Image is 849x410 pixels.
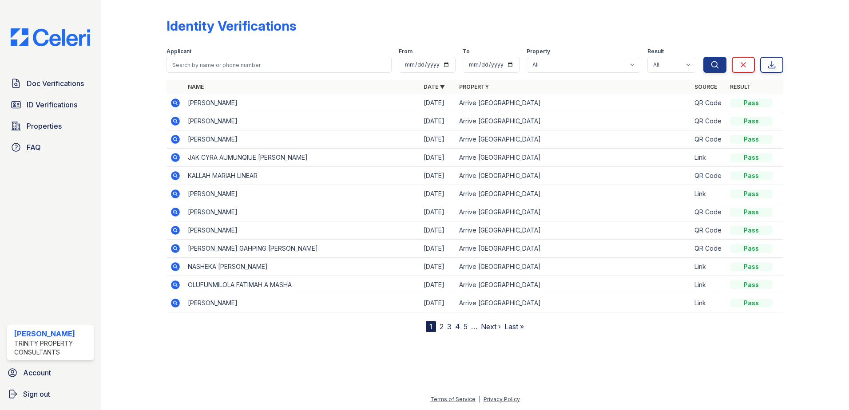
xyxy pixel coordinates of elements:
td: NASHEKA [PERSON_NAME] [184,258,420,276]
td: [PERSON_NAME] [184,130,420,149]
td: Link [691,258,726,276]
label: Applicant [167,48,191,55]
td: QR Code [691,112,726,130]
a: Next › [481,322,501,331]
div: Pass [730,262,773,271]
a: Source [694,83,717,90]
div: Pass [730,171,773,180]
td: [DATE] [420,203,456,221]
td: [DATE] [420,258,456,276]
span: FAQ [27,142,41,153]
label: To [463,48,470,55]
td: Arrive [GEOGRAPHIC_DATA] [456,149,691,167]
a: 2 [440,322,444,331]
td: Arrive [GEOGRAPHIC_DATA] [456,240,691,258]
td: [DATE] [420,130,456,149]
a: FAQ [7,138,94,156]
label: Result [647,48,664,55]
td: [PERSON_NAME] [184,112,420,130]
a: 4 [455,322,460,331]
div: 1 [426,321,436,332]
span: … [471,321,477,332]
span: Account [23,367,51,378]
td: [DATE] [420,240,456,258]
a: Last » [504,322,524,331]
td: OLUFUNMILOLA FATIMAH A MASHA [184,276,420,294]
td: Arrive [GEOGRAPHIC_DATA] [456,276,691,294]
div: Identity Verifications [167,18,296,34]
td: QR Code [691,221,726,240]
div: Trinity Property Consultants [14,339,90,357]
span: Properties [27,121,62,131]
td: [PERSON_NAME] [184,221,420,240]
td: [DATE] [420,276,456,294]
span: Doc Verifications [27,78,84,89]
div: [PERSON_NAME] [14,328,90,339]
td: KALLAH MARIAH LINEAR [184,167,420,185]
td: QR Code [691,203,726,221]
div: Pass [730,189,773,198]
td: QR Code [691,167,726,185]
td: Arrive [GEOGRAPHIC_DATA] [456,221,691,240]
td: Arrive [GEOGRAPHIC_DATA] [456,203,691,221]
a: Properties [7,117,94,135]
a: Doc Verifications [7,75,94,92]
td: Arrive [GEOGRAPHIC_DATA] [456,112,691,130]
td: [PERSON_NAME] [184,294,420,312]
td: QR Code [691,240,726,258]
div: Pass [730,208,773,217]
div: Pass [730,135,773,144]
div: Pass [730,117,773,126]
td: Arrive [GEOGRAPHIC_DATA] [456,258,691,276]
td: [PERSON_NAME] [184,185,420,203]
td: Link [691,185,726,203]
a: Terms of Service [430,396,476,402]
td: [DATE] [420,94,456,112]
td: Arrive [GEOGRAPHIC_DATA] [456,130,691,149]
td: [PERSON_NAME] [184,94,420,112]
label: Property [527,48,550,55]
input: Search by name or phone number [167,57,392,73]
td: QR Code [691,94,726,112]
td: [DATE] [420,185,456,203]
td: Arrive [GEOGRAPHIC_DATA] [456,294,691,312]
a: Name [188,83,204,90]
a: ID Verifications [7,96,94,114]
a: 5 [464,322,468,331]
td: [DATE] [420,112,456,130]
div: Pass [730,299,773,307]
td: QR Code [691,130,726,149]
td: [DATE] [420,149,456,167]
td: [PERSON_NAME] [184,203,420,221]
td: JAK CYRA AUMUNQIUE [PERSON_NAME] [184,149,420,167]
div: Pass [730,280,773,289]
td: Link [691,149,726,167]
a: Result [730,83,751,90]
a: Account [4,364,97,382]
a: Sign out [4,385,97,403]
a: Date ▼ [424,83,445,90]
div: Pass [730,153,773,162]
img: CE_Logo_Blue-a8612792a0a2168367f1c8372b55b34899dd931a85d93a1a3d3e32e68fde9ad4.png [4,28,97,46]
a: Property [459,83,489,90]
td: Link [691,294,726,312]
a: 3 [447,322,452,331]
td: [PERSON_NAME] GAHPING [PERSON_NAME] [184,240,420,258]
a: Privacy Policy [484,396,520,402]
td: [DATE] [420,294,456,312]
div: Pass [730,99,773,107]
label: From [399,48,413,55]
td: [DATE] [420,167,456,185]
td: Arrive [GEOGRAPHIC_DATA] [456,167,691,185]
td: Arrive [GEOGRAPHIC_DATA] [456,94,691,112]
div: | [479,396,480,402]
div: Pass [730,244,773,253]
td: [DATE] [420,221,456,240]
span: ID Verifications [27,99,77,110]
span: Sign out [23,389,50,399]
td: Arrive [GEOGRAPHIC_DATA] [456,185,691,203]
div: Pass [730,226,773,235]
td: Link [691,276,726,294]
